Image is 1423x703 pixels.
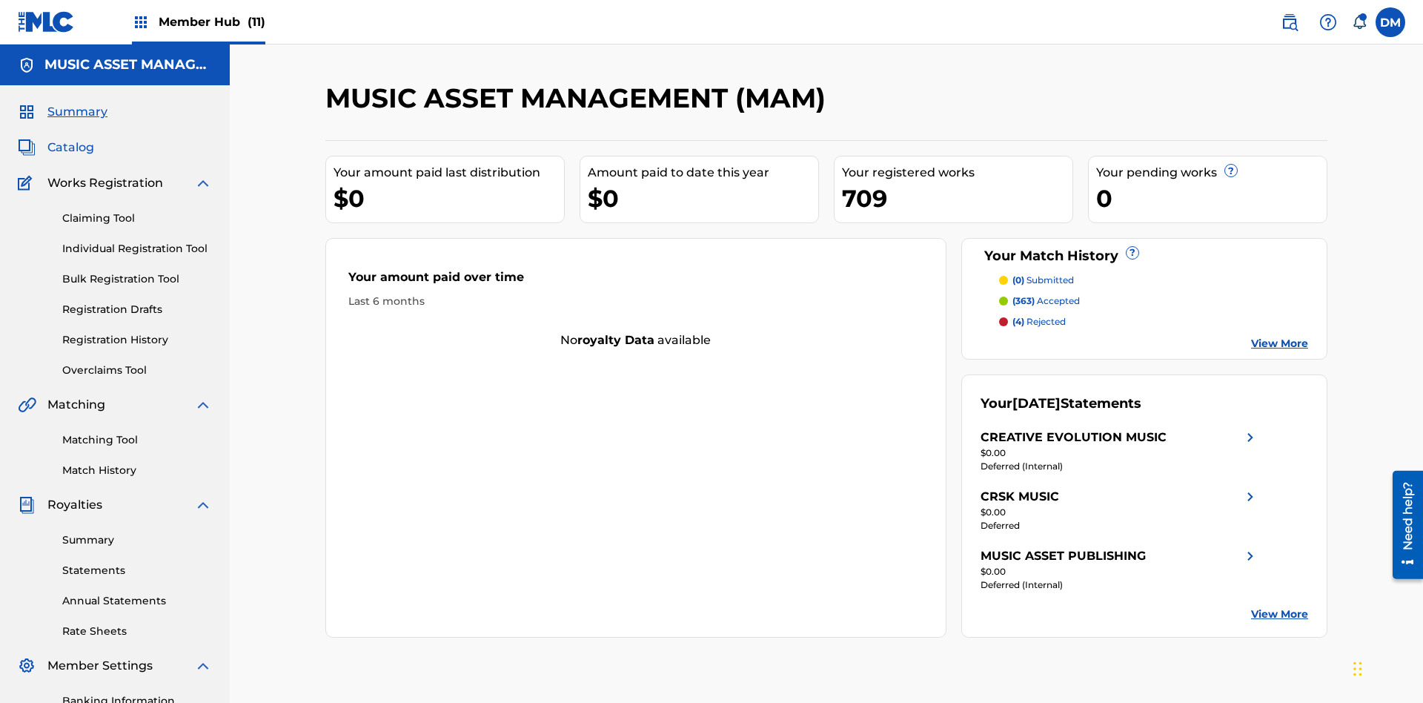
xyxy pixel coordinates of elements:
span: Summary [47,103,107,121]
div: Deferred (Internal) [981,578,1259,592]
div: Your pending works [1096,164,1327,182]
span: (4) [1012,316,1024,327]
p: accepted [1012,294,1080,308]
span: (0) [1012,274,1024,286]
div: Deferred (Internal) [981,460,1259,473]
img: Royalties [18,496,36,514]
iframe: Resource Center [1381,465,1423,587]
span: (363) [1012,295,1035,306]
a: Individual Registration Tool [62,241,212,257]
div: $0 [334,182,564,215]
div: MUSIC ASSET PUBLISHING [981,547,1146,565]
div: Your amount paid over time [348,268,923,294]
div: CREATIVE EVOLUTION MUSIC [981,429,1167,446]
span: ? [1127,247,1138,259]
div: $0 [588,182,818,215]
div: 709 [842,182,1072,215]
img: help [1319,13,1337,31]
a: CREATIVE EVOLUTION MUSICright chevron icon$0.00Deferred (Internal) [981,429,1259,473]
span: Royalties [47,496,102,514]
span: Member Hub [159,13,265,30]
p: submitted [1012,274,1074,287]
a: Public Search [1275,7,1304,37]
div: Notifications [1352,15,1367,30]
div: $0.00 [981,446,1259,460]
a: SummarySummary [18,103,107,121]
span: [DATE] [1012,395,1061,412]
div: Deferred [981,519,1259,532]
p: rejected [1012,315,1066,329]
img: expand [194,396,212,414]
div: Help [1313,7,1343,37]
img: Member Settings [18,657,36,675]
a: Summary [62,532,212,548]
a: MUSIC ASSET PUBLISHINGright chevron icon$0.00Deferred (Internal) [981,547,1259,592]
a: (4) rejected [999,315,1309,329]
div: $0.00 [981,565,1259,578]
img: expand [194,657,212,675]
img: Catalog [18,139,36,156]
img: right chevron icon [1241,488,1259,506]
a: Registration Drafts [62,302,212,317]
a: Statements [62,563,212,578]
div: Your amount paid last distribution [334,164,564,182]
a: (363) accepted [999,294,1309,308]
div: Your registered works [842,164,1072,182]
a: Matching Tool [62,432,212,448]
div: Your Match History [981,246,1309,266]
a: Claiming Tool [62,211,212,226]
div: $0.00 [981,506,1259,519]
img: expand [194,174,212,192]
a: Match History [62,463,212,478]
a: Overclaims Tool [62,363,212,378]
img: Accounts [18,56,36,74]
img: search [1281,13,1298,31]
img: expand [194,496,212,514]
a: (0) submitted [999,274,1309,287]
span: Matching [47,396,105,414]
h5: MUSIC ASSET MANAGEMENT (MAM) [44,56,212,73]
a: CRSK MUSICright chevron icon$0.00Deferred [981,488,1259,532]
div: User Menu [1376,7,1405,37]
a: CatalogCatalog [18,139,94,156]
a: Bulk Registration Tool [62,271,212,287]
span: ? [1225,165,1237,176]
span: Member Settings [47,657,153,675]
img: right chevron icon [1241,429,1259,446]
img: Top Rightsholders [132,13,150,31]
div: No available [326,331,946,349]
div: Your Statements [981,394,1141,414]
h2: MUSIC ASSET MANAGEMENT (MAM) [325,82,833,115]
div: 0 [1096,182,1327,215]
a: Rate Sheets [62,624,212,639]
div: Drag [1353,647,1362,691]
div: CRSK MUSIC [981,488,1059,506]
div: Last 6 months [348,294,923,309]
a: View More [1251,607,1308,622]
a: Annual Statements [62,593,212,609]
strong: royalty data [577,333,654,347]
img: Summary [18,103,36,121]
img: right chevron icon [1241,547,1259,565]
span: (11) [248,15,265,29]
img: Works Registration [18,174,37,192]
span: Works Registration [47,174,163,192]
span: Catalog [47,139,94,156]
img: MLC Logo [18,11,75,33]
iframe: Chat Widget [1349,632,1423,703]
img: Matching [18,396,36,414]
div: Amount paid to date this year [588,164,818,182]
a: Registration History [62,332,212,348]
a: View More [1251,336,1308,351]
